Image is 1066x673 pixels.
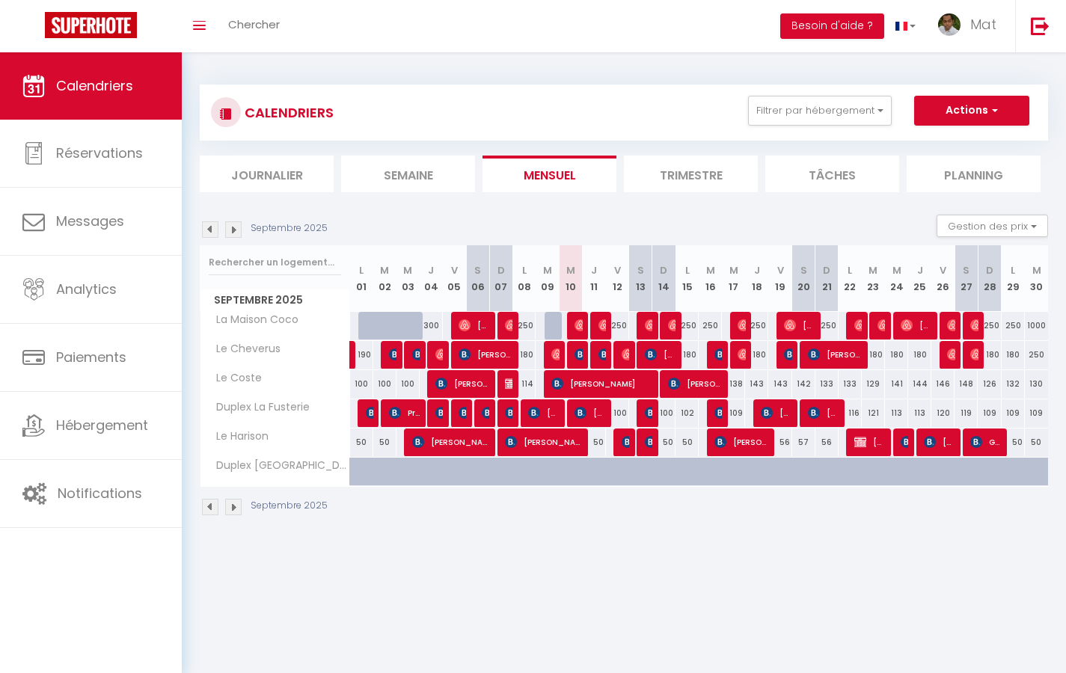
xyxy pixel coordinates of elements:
span: [PERSON_NAME] [366,399,373,427]
abbr: M [869,263,877,277]
div: 121 [862,399,885,427]
span: [PERSON_NAME] [389,340,396,369]
span: [PERSON_NAME] [575,340,582,369]
span: [PERSON_NAME] [505,311,512,339]
span: [PERSON_NAME] [854,311,862,339]
abbr: S [800,263,807,277]
div: 130 [1025,370,1048,398]
div: 132 [1002,370,1025,398]
th: 09 [536,245,559,312]
span: Paiements [56,348,126,366]
div: 109 [1002,399,1025,427]
span: Le Coste [203,370,266,387]
abbr: J [428,263,434,277]
th: 07 [489,245,512,312]
abbr: M [892,263,901,277]
span: [PERSON_NAME] [714,428,768,456]
span: Gome Imadiy [970,428,1001,456]
span: [PERSON_NAME] [784,340,791,369]
div: 50 [652,428,676,456]
span: [PERSON_NAME] [854,428,885,456]
span: Mat [970,15,996,34]
th: 20 [792,245,815,312]
div: 100 [373,370,396,398]
th: 22 [839,245,862,312]
span: [PERSON_NAME] [668,369,722,398]
li: Trimestre [624,156,758,192]
div: 102 [676,399,699,427]
div: 100 [350,370,373,398]
button: Filtrer par hébergement [748,96,892,126]
div: 100 [652,399,676,427]
div: 100 [396,370,420,398]
th: 21 [815,245,839,312]
span: Le Harison [203,428,272,445]
th: 26 [931,245,955,312]
div: 144 [908,370,931,398]
th: 27 [955,245,978,312]
span: Notifications [58,484,142,503]
span: Messages [56,212,124,230]
span: [PERSON_NAME] [505,369,512,398]
th: 17 [722,245,745,312]
th: 24 [885,245,908,312]
span: [PERSON_NAME] [947,340,955,369]
span: [PERSON_NAME] [645,340,676,369]
span: [PERSON_NAME] [435,369,489,398]
span: Le Cheverus [203,341,284,357]
th: 28 [978,245,1001,312]
abbr: S [963,263,969,277]
span: Moulirath Yos [970,340,978,369]
span: Ballet Aurore [738,311,745,339]
span: [PERSON_NAME] [714,399,722,427]
div: 250 [699,312,722,339]
span: [PERSON_NAME] [901,428,908,456]
span: [PERSON_NAME] [808,399,839,427]
span: [PERSON_NAME] [901,311,931,339]
th: 29 [1002,245,1025,312]
div: 50 [373,428,396,456]
a: [PERSON_NAME] [350,341,358,369]
th: 30 [1025,245,1048,312]
span: [PERSON_NAME] [459,311,489,339]
abbr: L [522,263,527,277]
abbr: S [474,263,481,277]
li: Planning [907,156,1041,192]
div: 180 [908,341,931,369]
th: 23 [862,245,885,312]
th: 25 [908,245,931,312]
abbr: M [729,263,738,277]
div: 50 [1025,428,1048,456]
th: 06 [466,245,489,312]
abbr: V [777,263,784,277]
abbr: L [1011,263,1015,277]
span: [PERSON_NAME] [551,340,559,369]
div: 113 [885,399,908,427]
abbr: D [660,263,667,277]
span: Duplex La Fusterie [203,399,313,416]
div: 146 [931,370,955,398]
div: 50 [350,428,373,456]
th: 13 [629,245,652,312]
span: [PERSON_NAME] [551,369,652,398]
div: 138 [722,370,745,398]
th: 02 [373,245,396,312]
div: 109 [722,399,745,427]
span: [PERSON_NAME] [645,311,652,339]
li: Mensuel [483,156,616,192]
span: [PERSON_NAME] [808,340,862,369]
li: Journalier [200,156,334,192]
span: [PERSON_NAME] [622,340,629,369]
span: Réservations [56,144,143,162]
div: 180 [745,341,768,369]
abbr: V [614,263,621,277]
span: Chercher [228,16,280,32]
button: Besoin d'aide ? [780,13,884,39]
div: 126 [978,370,1001,398]
span: Analytics [56,280,117,298]
abbr: V [940,263,946,277]
th: 10 [559,245,582,312]
abbr: M [706,263,715,277]
abbr: S [637,263,644,277]
span: Septembre 2025 [200,289,349,311]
